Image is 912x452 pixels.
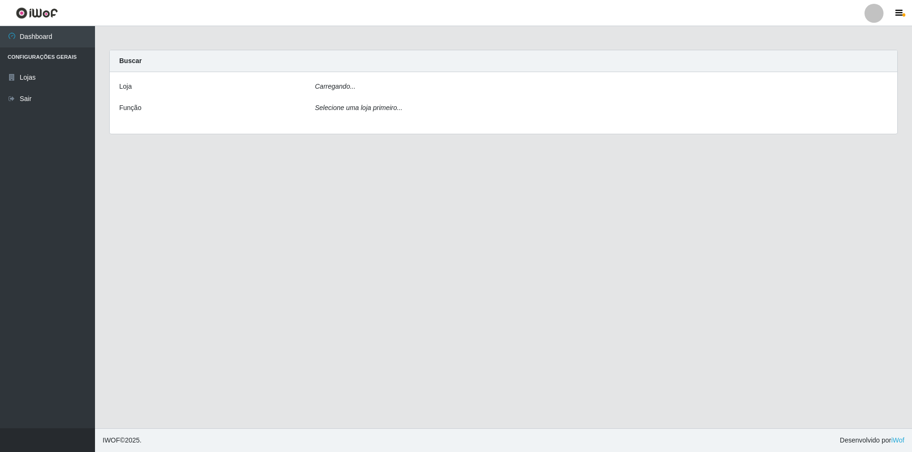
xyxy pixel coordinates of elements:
span: IWOF [103,436,120,444]
label: Loja [119,82,132,92]
span: Desenvolvido por [840,435,904,445]
i: Selecione uma loja primeiro... [315,104,402,111]
img: CoreUI Logo [16,7,58,19]
a: iWof [891,436,904,444]
label: Função [119,103,142,113]
span: © 2025 . [103,435,142,445]
strong: Buscar [119,57,142,65]
i: Carregando... [315,83,356,90]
